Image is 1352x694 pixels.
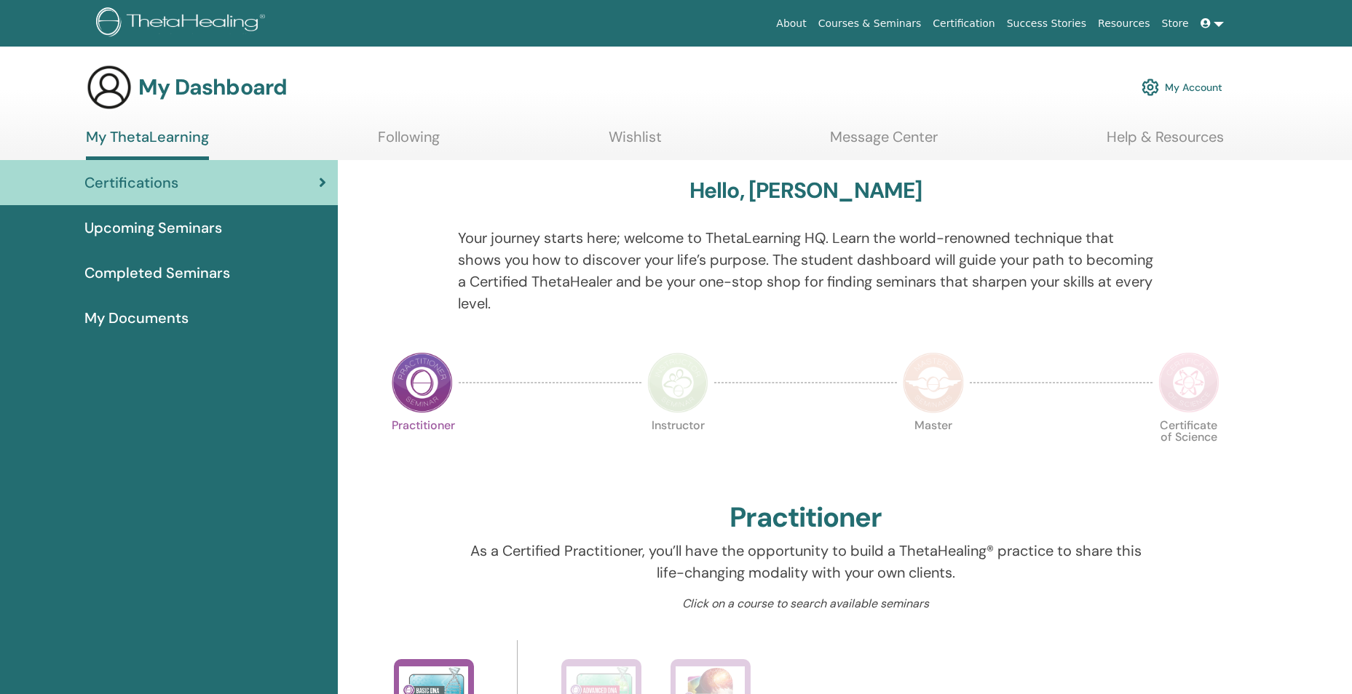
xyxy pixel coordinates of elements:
[84,262,230,284] span: Completed Seminars
[647,420,708,481] p: Instructor
[1158,420,1219,481] p: Certificate of Science
[378,128,440,156] a: Following
[458,227,1153,314] p: Your journey starts here; welcome to ThetaLearning HQ. Learn the world-renowned technique that sh...
[138,74,287,100] h3: My Dashboard
[813,10,928,37] a: Courses & Seminars
[609,128,662,156] a: Wishlist
[903,352,964,413] img: Master
[392,352,453,413] img: Practitioner
[1142,71,1222,103] a: My Account
[647,352,708,413] img: Instructor
[1156,10,1195,37] a: Store
[1092,10,1156,37] a: Resources
[86,128,209,160] a: My ThetaLearning
[1142,75,1159,100] img: cog.svg
[1107,128,1224,156] a: Help & Resources
[96,7,270,40] img: logo.png
[86,64,133,111] img: generic-user-icon.jpg
[1001,10,1092,37] a: Success Stories
[830,128,938,156] a: Message Center
[689,178,922,204] h3: Hello, [PERSON_NAME]
[927,10,1000,37] a: Certification
[84,307,189,329] span: My Documents
[1158,352,1219,413] img: Certificate of Science
[458,540,1153,583] p: As a Certified Practitioner, you’ll have the opportunity to build a ThetaHealing® practice to sha...
[392,420,453,481] p: Practitioner
[903,420,964,481] p: Master
[458,595,1153,613] p: Click on a course to search available seminars
[730,501,882,535] h2: Practitioner
[770,10,812,37] a: About
[84,217,222,239] span: Upcoming Seminars
[84,172,178,194] span: Certifications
